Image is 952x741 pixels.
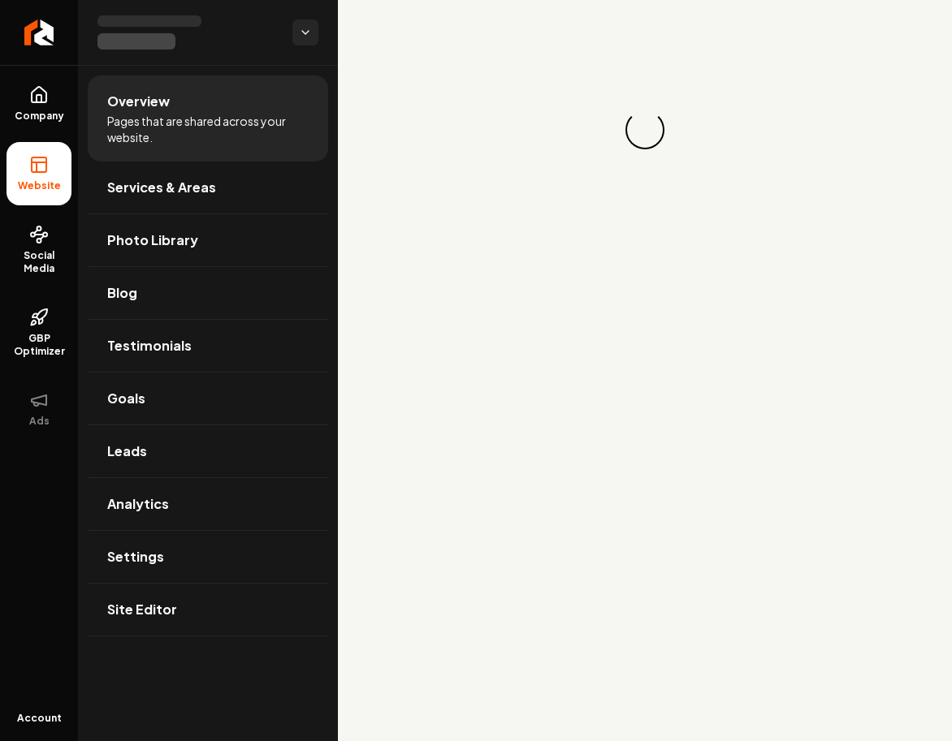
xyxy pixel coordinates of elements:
[88,531,328,583] a: Settings
[107,442,147,461] span: Leads
[88,478,328,530] a: Analytics
[17,712,62,725] span: Account
[88,162,328,213] a: Services & Areas
[88,267,328,319] a: Blog
[107,336,192,355] span: Testimonials
[88,584,328,635] a: Site Editor
[107,230,198,250] span: Photo Library
[107,92,170,111] span: Overview
[88,214,328,266] a: Photo Library
[11,179,67,192] span: Website
[107,389,145,408] span: Goals
[107,600,177,619] span: Site Editor
[624,109,667,152] div: Loading
[23,415,56,428] span: Ads
[107,178,216,197] span: Services & Areas
[6,212,71,288] a: Social Media
[107,494,169,514] span: Analytics
[88,320,328,372] a: Testimonials
[6,249,71,275] span: Social Media
[88,425,328,477] a: Leads
[6,332,71,358] span: GBP Optimizer
[107,113,309,145] span: Pages that are shared across your website.
[6,72,71,136] a: Company
[6,295,71,371] a: GBP Optimizer
[107,283,137,303] span: Blog
[24,19,54,45] img: Rebolt Logo
[6,377,71,441] button: Ads
[88,373,328,424] a: Goals
[107,547,164,567] span: Settings
[8,110,71,123] span: Company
